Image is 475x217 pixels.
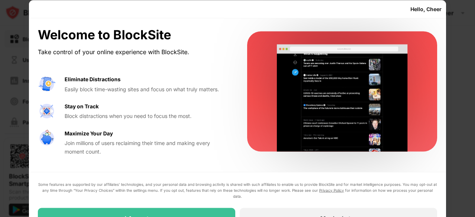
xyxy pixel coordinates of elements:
div: Welcome to BlockSite [38,27,229,42]
div: Eliminate Distractions [65,75,121,83]
div: Some features are supported by our affiliates’ technologies, and your personal data and browsing ... [38,181,437,199]
div: Block distractions when you need to focus the most. [65,112,229,120]
img: value-safe-time.svg [38,129,56,147]
div: Stay on Track [65,102,99,110]
div: Easily block time-wasting sites and focus on what truly matters. [65,85,229,93]
a: Privacy Policy [319,188,344,192]
div: Join millions of users reclaiming their time and making every moment count. [65,139,229,156]
div: Take control of your online experience with BlockSite. [38,47,229,57]
img: value-focus.svg [38,102,56,120]
img: value-avoid-distractions.svg [38,75,56,93]
div: Hello, Cheer [410,6,442,12]
div: Maximize Your Day [65,129,113,137]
